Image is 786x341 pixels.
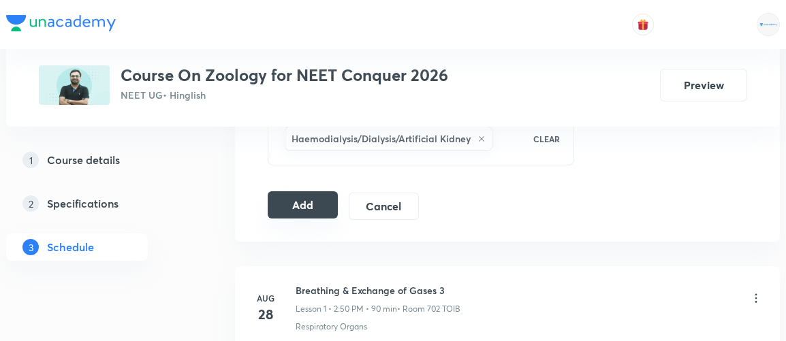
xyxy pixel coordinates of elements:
a: 1Course details [6,146,191,174]
h3: Course On Zoology for NEET Conquer 2026 [121,65,448,85]
img: Rahul Mishra [757,13,780,36]
p: CLEAR [533,133,560,145]
h6: Haemodialysis/Dialysis/Artificial Kidney [292,131,471,146]
p: 3 [22,239,39,255]
img: Company Logo [6,15,116,31]
button: Preview [660,69,747,101]
a: 2Specifications [6,190,191,217]
button: Cancel [349,193,419,220]
h5: Schedule [47,239,94,255]
p: • Room 702 TOIB [397,303,460,315]
h6: Aug [252,292,279,304]
img: DC972DA9-865B-4948-87A4-86E13FA7B8E7_plus.png [39,65,110,105]
button: Add [268,191,338,218]
button: avatar [632,14,654,35]
p: Lesson 1 • 2:50 PM • 90 min [296,303,397,315]
p: 1 [22,152,39,168]
p: Respiratory Organs [296,321,367,333]
h5: Course details [47,152,120,168]
h5: Specifications [47,195,119,212]
h6: Breathing & Exchange of Gases 3 [296,283,460,297]
p: NEET UG • Hinglish [121,88,448,102]
p: 2 [22,195,39,212]
h4: 28 [252,304,279,325]
a: Company Logo [6,15,116,35]
img: avatar [637,18,649,31]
